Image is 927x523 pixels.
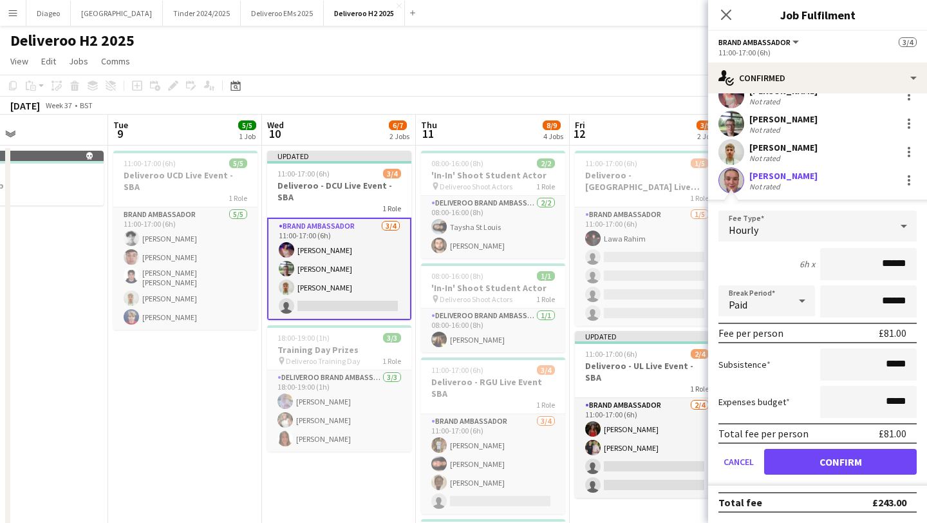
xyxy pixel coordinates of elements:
button: Deliveroo EMs 2025 [241,1,324,26]
h3: Training Day Prizes [267,344,411,356]
button: Confirm [764,449,917,475]
button: Cancel [718,449,759,475]
button: Deliveroo H2 2025 [324,1,405,26]
div: 2 Jobs [697,131,717,141]
span: 1 Role [690,384,709,394]
label: Subsistence [718,359,771,370]
div: [PERSON_NAME] [749,170,818,182]
span: 5/5 [238,120,256,130]
label: Expenses budget [718,396,790,408]
span: Fri [575,119,585,131]
div: Total fee [718,496,762,509]
h3: Deliveroo - DCU Live Event - SBA [267,180,411,203]
div: 6h x [800,258,815,270]
a: View [5,53,33,70]
app-card-role: Brand Ambassador2/411:00-17:00 (6h)[PERSON_NAME][PERSON_NAME] [575,398,719,498]
div: Updated [267,151,411,161]
span: 1 Role [536,400,555,410]
app-card-role: Deliveroo Brand Ambassador1/108:00-16:00 (8h)[PERSON_NAME] [421,309,565,352]
div: Not rated [749,125,783,135]
span: 1/5 [691,158,709,168]
h3: 'In-In' Shoot Student Actor [421,169,565,181]
span: Hourly [729,223,758,236]
div: Not rated [749,97,783,106]
div: 4 Jobs [543,131,563,141]
span: 2/2 [537,158,555,168]
span: 6/7 [389,120,407,130]
span: 11:00-17:00 (6h) [124,158,176,168]
div: £81.00 [879,327,906,339]
span: 5/5 [229,158,247,168]
a: Edit [36,53,61,70]
span: Edit [41,55,56,67]
span: 08:00-16:00 (8h) [431,158,483,168]
app-card-role: Deliveroo Brand Ambassador2/208:00-16:00 (8h)Taysha St Louis[PERSON_NAME] [421,196,565,258]
h3: Deliveroo - UL Live Event - SBA [575,360,719,383]
app-card-role: Brand Ambassador1/511:00-17:00 (6h)Lawa Rahim [575,207,719,326]
a: Jobs [64,53,93,70]
app-job-card: Updated11:00-17:00 (6h)2/4Deliveroo - UL Live Event - SBA1 RoleBrand Ambassador2/411:00-17:00 (6h... [575,331,719,498]
span: 3/4 [899,37,917,47]
span: View [10,55,28,67]
span: 8/9 [543,120,561,130]
span: Wed [267,119,284,131]
button: Tinder 2024/2025 [163,1,241,26]
app-job-card: 18:00-19:00 (1h)3/3Training Day Prizes Deliveroo Training Day1 RoleDeliveroo Brand Ambassador3/31... [267,325,411,452]
span: 11 [419,126,437,141]
span: Paid [729,298,747,311]
span: 11:00-17:00 (6h) [585,158,637,168]
div: £81.00 [879,427,906,440]
span: 10 [265,126,284,141]
span: 1 Role [690,193,709,203]
div: £243.00 [872,496,906,509]
h1: Deliveroo H2 2025 [10,31,135,50]
app-job-card: Updated11:00-17:00 (6h)3/4Deliveroo - DCU Live Event - SBA1 RoleBrand Ambassador3/411:00-17:00 (6... [267,151,411,320]
span: Deliveroo Shoot Actors [440,294,512,304]
span: 9 [111,126,128,141]
div: 11:00-17:00 (6h) [718,48,917,57]
div: Not rated [749,182,783,191]
span: Deliveroo Training Day [286,356,360,366]
div: Confirmed [708,62,927,93]
div: BST [80,100,93,110]
div: Fee per person [718,327,783,339]
div: 2 Jobs [389,131,409,141]
span: 1 Role [229,193,247,203]
app-card-role: Brand Ambassador3/411:00-17:00 (6h)[PERSON_NAME][PERSON_NAME][PERSON_NAME] [421,414,565,514]
span: 1 Role [382,204,401,213]
app-job-card: 11:00-17:00 (6h)5/5Deliveroo UCD Live Event - SBA1 RoleBrand Ambassador5/511:00-17:00 (6h)[PERSON... [113,151,257,330]
span: Tue [113,119,128,131]
span: 3/4 [537,365,555,375]
h3: Job Fulfilment [708,6,927,23]
span: 12 [573,126,585,141]
button: Brand Ambassador [718,37,801,47]
span: Week 37 [42,100,75,110]
span: 11:00-17:00 (6h) [277,169,330,178]
span: Brand Ambassador [718,37,791,47]
h3: Deliveroo UCD Live Event - SBA [113,169,257,193]
app-job-card: 08:00-16:00 (8h)2/2'In-In' Shoot Student Actor Deliveroo Shoot Actors1 RoleDeliveroo Brand Ambass... [421,151,565,258]
span: Jobs [69,55,88,67]
div: [PERSON_NAME] [749,113,818,125]
h3: Deliveroo - RGU Live Event SBA [421,376,565,399]
app-job-card: 08:00-16:00 (8h)1/1'In-In' Shoot Student Actor Deliveroo Shoot Actors1 RoleDeliveroo Brand Ambass... [421,263,565,352]
span: 18:00-19:00 (1h) [277,333,330,343]
div: [PERSON_NAME] [749,142,818,153]
span: Thu [421,119,437,131]
a: Comms [96,53,135,70]
span: 1 Role [536,182,555,191]
span: 11:00-17:00 (6h) [431,365,483,375]
span: 11:00-17:00 (6h) [585,349,637,359]
button: [GEOGRAPHIC_DATA] [71,1,163,26]
span: 2/4 [691,349,709,359]
span: 3/3 [383,333,401,343]
span: 1 Role [536,294,555,304]
button: Diageo [26,1,71,26]
h3: Deliveroo - [GEOGRAPHIC_DATA] Live Event SBA [575,169,719,193]
span: 08:00-16:00 (8h) [431,271,483,281]
app-job-card: 11:00-17:00 (6h)1/5Deliveroo - [GEOGRAPHIC_DATA] Live Event SBA1 RoleBrand Ambassador1/511:00-17:... [575,151,719,326]
span: 1 Role [382,356,401,366]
